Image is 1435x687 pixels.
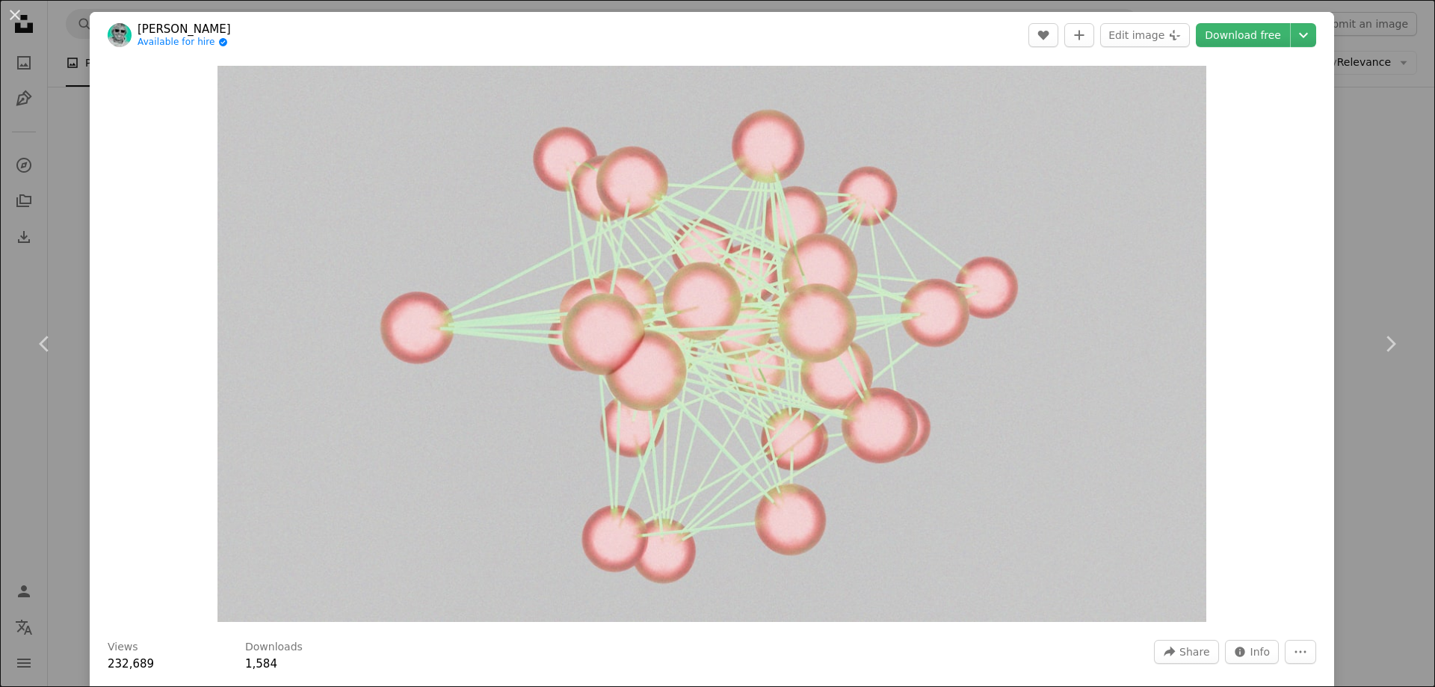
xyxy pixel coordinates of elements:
[1285,640,1316,664] button: More Actions
[1028,23,1058,47] button: Like
[1250,641,1271,663] span: Info
[217,66,1206,622] button: Zoom in on this image
[245,640,303,655] h3: Downloads
[217,66,1206,622] img: A computer generated image of a cluster of spheres
[108,640,138,655] h3: Views
[1225,640,1280,664] button: Stats about this image
[245,657,277,671] span: 1,584
[138,37,231,49] a: Available for hire
[1196,23,1290,47] a: Download free
[108,657,154,671] span: 232,689
[138,22,231,37] a: [PERSON_NAME]
[108,23,132,47] img: Go to Logan Voss's profile
[1345,272,1435,416] a: Next
[1064,23,1094,47] button: Add to Collection
[1100,23,1190,47] button: Edit image
[1179,641,1209,663] span: Share
[1154,640,1218,664] button: Share this image
[1291,23,1316,47] button: Choose download size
